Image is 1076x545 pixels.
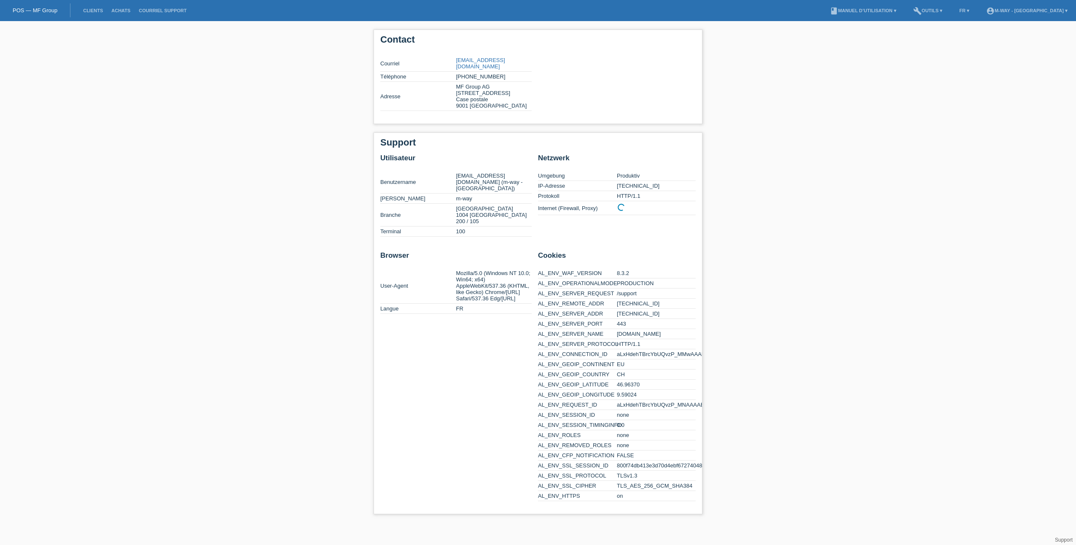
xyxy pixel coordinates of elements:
i: build [913,7,922,15]
td: aLxHdehTBrcYbUQvzP_MMwAAAEQ [617,349,696,359]
td: Internet (Firewall, Proxy) [538,201,617,215]
td: AL_ENV_GEOIP_LATITUDE [538,380,617,390]
td: Courriel [380,55,456,72]
td: AL_ENV_SESSION_ID [538,410,617,420]
td: Terminal [380,227,456,237]
td: MF Group AG [STREET_ADDRESS] Case postale 9001 [GEOGRAPHIC_DATA] [456,82,532,111]
td: AL_ENV_SERVER_ADDR [538,309,617,319]
a: POS — MF Group [13,7,57,13]
td: User-Agent [380,268,456,304]
td: IP-Adresse [538,181,617,191]
td: [TECHNICAL_ID] [617,309,696,319]
td: 9.59024 [617,390,696,400]
h2: Cookies [538,251,696,264]
a: Clients [79,8,107,13]
td: TLSv1.3 [617,471,696,481]
a: buildOutils ▾ [909,8,947,13]
td: 443 [617,319,696,329]
td: Branche [380,204,456,227]
td: AL_ENV_HTTPS [538,491,617,501]
a: Support [1055,537,1073,543]
td: none [617,410,696,420]
td: Produktiv [617,171,696,181]
h2: Netzwerk [538,154,696,167]
td: AL_ENV_SERVER_PROTOCOL [538,339,617,349]
td: AL_ENV_SESSION_TIMINGINFO [538,420,617,430]
td: FALSE [617,451,696,461]
td: TLS_AES_256_GCM_SHA384 [617,481,696,491]
td: AL_ENV_GEOIP_LONGITUDE [538,390,617,400]
h2: Utilisateur [380,154,532,167]
td: FR [456,304,532,314]
h1: Support [380,137,696,148]
i: account_circle [986,7,995,15]
td: AL_ENV_CONNECTION_ID [538,349,617,359]
td: Langue [380,304,456,314]
td: m-way [456,194,532,204]
td: /support [617,289,696,299]
td: AL_ENV_REMOVED_ROLES [538,440,617,451]
td: 100 [456,227,532,237]
td: Mozilla/5.0 (Windows NT 10.0; Win64; x64) AppleWebKit/537.36 (KHTML, like Gecko) Chrome/[URL] Saf... [456,268,532,304]
td: AL_ENV_SSL_CIPHER [538,481,617,491]
td: 46.96370 [617,380,696,390]
td: Umgebung [538,171,617,181]
td: Benutzername [380,171,456,194]
a: FR ▾ [955,8,974,13]
td: Protokoll [538,191,617,201]
td: AL_ENV_SSL_SESSION_ID [538,461,617,471]
td: AL_ENV_SERVER_NAME [538,329,617,339]
a: Courriel Support [134,8,191,13]
td: [DOMAIN_NAME] [617,329,696,339]
td: none [617,440,696,451]
td: AL_ENV_OPERATIONALMODE [538,278,617,289]
td: Téléphone [380,72,456,82]
td: AL_ENV_GEOIP_CONTINENT [538,359,617,370]
td: [TECHNICAL_ID] [617,181,696,191]
a: account_circlem-way - [GEOGRAPHIC_DATA] ▾ [982,8,1072,13]
td: aLxHdehTBrcYbUQvzP_MNAAAAEQ [617,400,696,410]
td: EU [617,359,696,370]
td: [EMAIL_ADDRESS][DOMAIN_NAME] (m-way - [GEOGRAPHIC_DATA]) [456,171,532,194]
td: [PHONE_NUMBER] [456,72,532,82]
td: AL_ENV_GEOIP_COUNTRY [538,370,617,380]
td: 0:0 [617,420,696,430]
h2: Browser [380,251,532,264]
a: Achats [107,8,134,13]
h1: Contact [380,34,696,45]
td: [PERSON_NAME] [380,194,456,204]
td: AL_ENV_WAF_VERSION [538,268,617,278]
td: PRODUCTION [617,278,696,289]
td: AL_ENV_SERVER_REQUEST [538,289,617,299]
td: on [617,491,696,501]
td: AL_ENV_REMOTE_ADDR [538,299,617,309]
i: book [830,7,838,15]
td: HTTP/1.1 [617,191,696,201]
td: AL_ENV_REQUEST_ID [538,400,617,410]
td: none [617,430,696,440]
img: loading_inline_small.gif [617,203,626,212]
td: AL_ENV_SERVER_PORT [538,319,617,329]
td: Adresse [380,82,456,111]
td: CH [617,370,696,380]
td: 800f74db413e3d70d4ebf67274048a953a13c581be4c26acf86fd16398e95eca [617,461,696,471]
td: 8.3.2 [617,268,696,278]
td: AL_ENV_ROLES [538,430,617,440]
td: [TECHNICAL_ID] [617,299,696,309]
td: AL_ENV_SSL_PROTOCOL [538,471,617,481]
a: bookManuel d’utilisation ▾ [826,8,901,13]
a: [EMAIL_ADDRESS][DOMAIN_NAME] [456,57,505,70]
td: AL_ENV_CFP_NOTIFICATION [538,451,617,461]
td: [GEOGRAPHIC_DATA] 1004 [GEOGRAPHIC_DATA] 200 / 105 [456,204,532,227]
td: HTTP/1.1 [617,339,696,349]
